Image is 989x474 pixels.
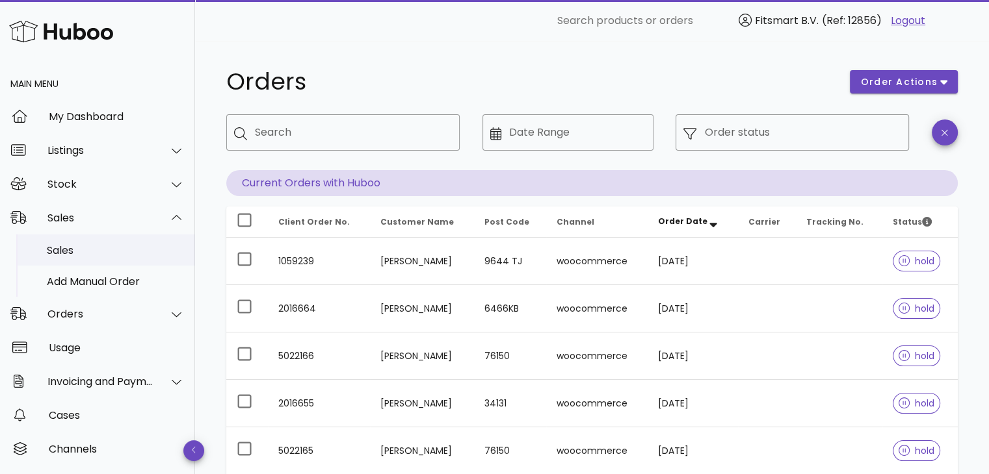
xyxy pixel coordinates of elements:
[47,244,185,256] div: Sales
[850,70,958,94] button: order actions
[484,216,529,227] span: Post Code
[370,380,474,427] td: [PERSON_NAME]
[899,256,935,266] span: hold
[370,332,474,380] td: [PERSON_NAME]
[891,13,925,29] a: Logout
[49,409,185,421] div: Cases
[49,443,185,455] div: Channels
[648,206,738,238] th: Order Date: Sorted descending. Activate to remove sorting.
[748,216,780,227] span: Carrier
[226,170,958,196] p: Current Orders with Huboo
[47,212,153,224] div: Sales
[268,332,370,380] td: 5022166
[370,285,474,332] td: [PERSON_NAME]
[648,238,738,285] td: [DATE]
[474,380,546,427] td: 34131
[546,332,648,380] td: woocommerce
[546,380,648,427] td: woocommerce
[268,206,370,238] th: Client Order No.
[648,285,738,332] td: [DATE]
[860,75,938,89] span: order actions
[806,216,864,227] span: Tracking No.
[380,216,454,227] span: Customer Name
[370,206,474,238] th: Customer Name
[268,238,370,285] td: 1059239
[474,332,546,380] td: 76150
[47,178,153,190] div: Stock
[47,308,153,320] div: Orders
[546,238,648,285] td: woocommerce
[755,13,819,28] span: Fitsmart B.V.
[899,351,935,360] span: hold
[49,342,185,354] div: Usage
[47,275,185,288] div: Add Manual Order
[370,238,474,285] td: [PERSON_NAME]
[796,206,882,238] th: Tracking No.
[47,375,153,388] div: Invoicing and Payments
[648,332,738,380] td: [DATE]
[278,216,350,227] span: Client Order No.
[738,206,796,238] th: Carrier
[899,399,935,408] span: hold
[557,216,594,227] span: Channel
[268,285,370,332] td: 2016664
[822,13,882,28] span: (Ref: 12856)
[474,206,546,238] th: Post Code
[474,238,546,285] td: 9644 TJ
[899,304,935,313] span: hold
[226,70,834,94] h1: Orders
[47,144,153,156] div: Listings
[658,216,707,227] span: Order Date
[648,380,738,427] td: [DATE]
[474,285,546,332] td: 6466KB
[882,206,958,238] th: Status
[49,110,185,123] div: My Dashboard
[546,285,648,332] td: woocommerce
[9,18,113,45] img: Huboo Logo
[546,206,648,238] th: Channel
[899,446,935,455] span: hold
[893,216,932,227] span: Status
[268,380,370,427] td: 2016655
